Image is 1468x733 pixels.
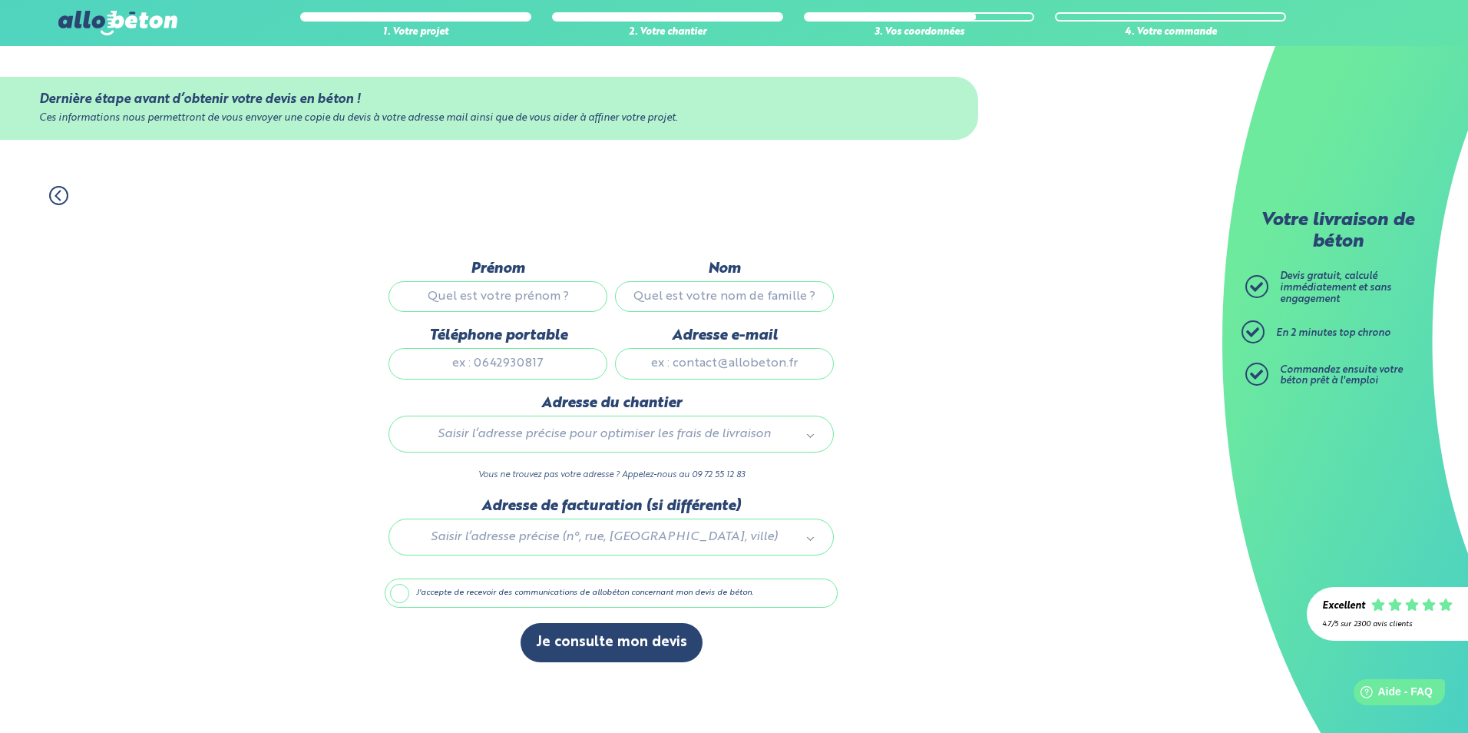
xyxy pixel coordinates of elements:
label: Adresse du chantier [388,395,834,412]
label: Prénom [388,260,607,277]
iframe: Help widget launcher [1331,673,1451,716]
input: Quel est votre prénom ? [388,281,607,312]
span: Devis gratuit, calculé immédiatement et sans engagement [1280,271,1391,303]
label: Téléphone portable [388,327,607,344]
span: En 2 minutes top chrono [1276,328,1390,338]
img: allobéton [58,11,177,35]
div: 3. Vos coordonnées [804,27,1035,38]
input: ex : 0642930817 [388,348,607,379]
p: Votre livraison de béton [1249,211,1426,253]
div: 1. Votre projet [300,27,531,38]
input: Quel est votre nom de famille ? [615,281,834,312]
div: Excellent [1322,601,1365,612]
div: Ces informations nous permettront de vous envoyer une copie du devis à votre adresse mail ainsi q... [39,113,939,124]
button: Je consulte mon devis [521,623,703,662]
label: Adresse e-mail [615,327,834,344]
div: 4.7/5 sur 2300 avis clients [1322,620,1453,629]
input: ex : contact@allobeton.fr [615,348,834,379]
div: 2. Votre chantier [552,27,783,38]
label: J'accepte de recevoir des communications de allobéton concernant mon devis de béton. [385,579,838,608]
div: 4. Votre commande [1055,27,1286,38]
label: Nom [615,260,834,277]
span: Commandez ensuite votre béton prêt à l'emploi [1280,365,1403,386]
p: Vous ne trouvez pas votre adresse ? Appelez-nous au 09 72 55 12 83 [388,468,834,483]
a: Saisir l’adresse précise pour optimiser les frais de livraison [405,424,818,444]
div: Dernière étape avant d’obtenir votre devis en béton ! [39,92,939,107]
span: Saisir l’adresse précise pour optimiser les frais de livraison [411,424,798,444]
